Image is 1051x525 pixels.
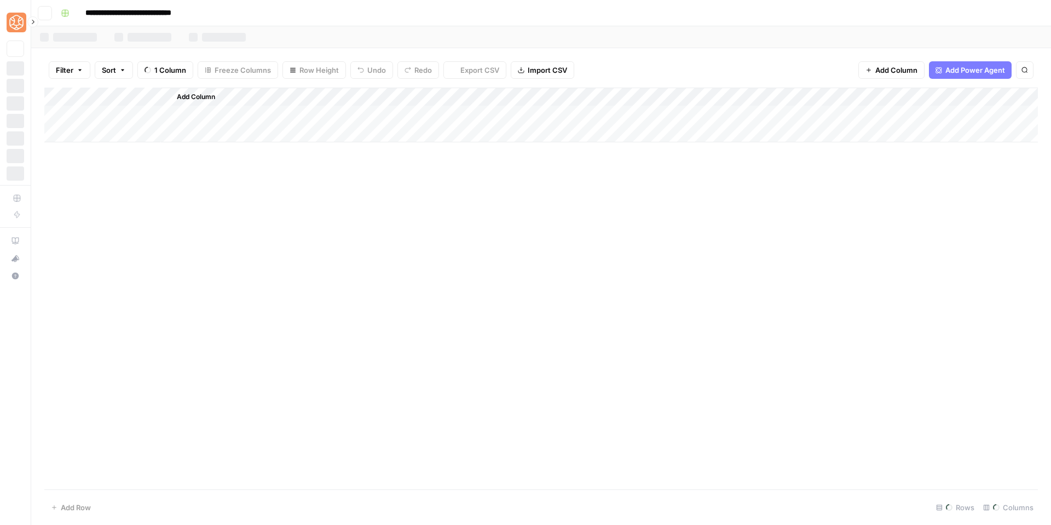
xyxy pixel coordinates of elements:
[414,65,432,76] span: Redo
[137,61,193,79] button: 1 Column
[154,65,186,76] span: 1 Column
[198,61,278,79] button: Freeze Columns
[350,61,393,79] button: Undo
[7,232,24,250] a: AirOps Academy
[7,267,24,285] button: Help + Support
[102,65,116,76] span: Sort
[875,65,917,76] span: Add Column
[163,90,220,104] button: Add Column
[979,499,1038,516] div: Columns
[858,61,925,79] button: Add Column
[7,250,24,267] div: What's new?
[443,61,506,79] button: Export CSV
[511,61,574,79] button: Import CSV
[177,92,215,102] span: Add Column
[49,61,90,79] button: Filter
[528,65,567,76] span: Import CSV
[367,65,386,76] span: Undo
[95,61,133,79] button: Sort
[56,65,73,76] span: Filter
[299,65,339,76] span: Row Height
[929,61,1012,79] button: Add Power Agent
[397,61,439,79] button: Redo
[7,250,24,267] button: What's new?
[61,502,91,513] span: Add Row
[44,499,97,516] button: Add Row
[215,65,271,76] span: Freeze Columns
[932,499,979,516] div: Rows
[7,13,26,32] img: SimpleTiger Logo
[945,65,1005,76] span: Add Power Agent
[282,61,346,79] button: Row Height
[7,9,24,36] button: Workspace: SimpleTiger
[460,65,499,76] span: Export CSV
